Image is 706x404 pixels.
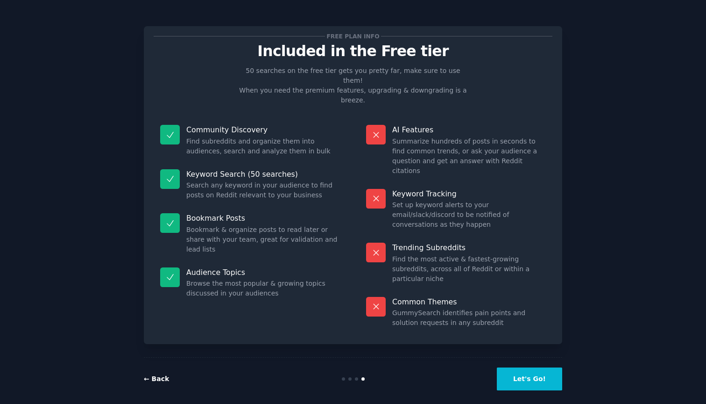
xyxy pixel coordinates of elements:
p: Included in the Free tier [154,43,552,59]
dd: Find the most active & fastest-growing subreddits, across all of Reddit or within a particular niche [392,254,546,284]
p: Keyword Search (50 searches) [186,169,340,179]
dd: Find subreddits and organize them into audiences, search and analyze them in bulk [186,137,340,156]
p: Bookmark Posts [186,213,340,223]
button: Let's Go! [497,368,562,390]
dd: Set up keyword alerts to your email/slack/discord to be notified of conversations as they happen [392,200,546,230]
p: Common Themes [392,297,546,307]
dd: Browse the most popular & growing topics discussed in your audiences [186,279,340,298]
span: Free plan info [325,31,381,41]
p: AI Features [392,125,546,135]
dd: GummySearch identifies pain points and solution requests in any subreddit [392,308,546,328]
dd: Search any keyword in your audience to find posts on Reddit relevant to your business [186,180,340,200]
dd: Bookmark & organize posts to read later or share with your team, great for validation and lead lists [186,225,340,254]
p: Keyword Tracking [392,189,546,199]
p: Trending Subreddits [392,243,546,252]
p: Community Discovery [186,125,340,135]
dd: Summarize hundreds of posts in seconds to find common trends, or ask your audience a question and... [392,137,546,176]
a: ← Back [144,375,169,382]
p: Audience Topics [186,267,340,277]
p: 50 searches on the free tier gets you pretty far, make sure to use them! When you need the premiu... [235,66,471,105]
